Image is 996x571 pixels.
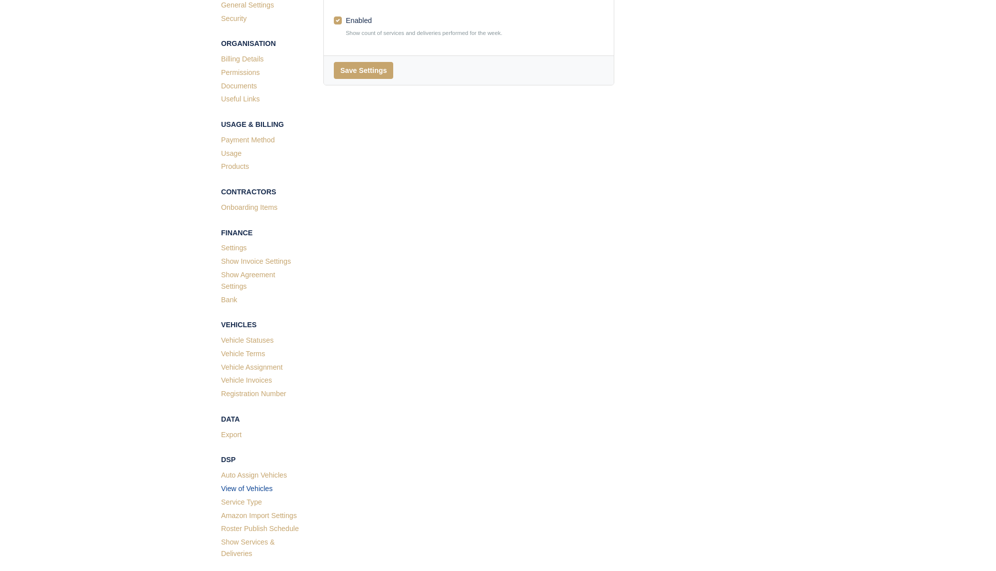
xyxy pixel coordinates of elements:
[221,470,301,483] a: Auto Assign Vehicles
[221,242,301,256] a: Settings
[221,134,301,148] a: Payment Method
[221,188,276,196] strong: Contractors
[221,523,301,537] a: Roster Publish Schedule
[221,321,256,329] strong: Vehicles
[221,429,301,443] a: Export
[221,456,236,464] strong: DSP
[221,80,301,94] a: Documents
[221,161,301,174] a: Products
[221,388,301,402] a: Registration Number
[221,362,301,375] a: Vehicle Assignment
[221,148,301,161] a: Usage
[221,510,301,524] a: Amazon Import Settings
[221,348,301,362] a: Vehicle Terms
[221,120,284,128] strong: Usage & Billing
[221,497,301,510] a: Service Type
[221,202,301,215] a: Onboarding Items
[346,28,604,37] small: Show count of services and deliveries performed for the week.
[221,269,301,294] a: Show Agreement Settings
[221,483,301,497] a: View of Vehicles
[221,229,252,237] strong: Finance
[221,335,301,348] a: Vehicle Statuses
[346,15,372,26] label: Enabled
[946,523,996,571] iframe: Chat Widget
[221,537,301,562] a: Show Services & Deliveries
[221,53,301,67] a: Billing Details
[334,62,393,79] button: Save Settings
[221,294,301,308] a: Bank
[221,67,301,80] a: Permissions
[221,39,276,47] strong: Organisation
[221,415,240,423] strong: Data
[221,256,301,269] a: Show Invoice Settings
[221,13,301,26] a: Security
[221,375,301,388] a: Vehicle Invoices
[221,93,301,107] a: Useful Links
